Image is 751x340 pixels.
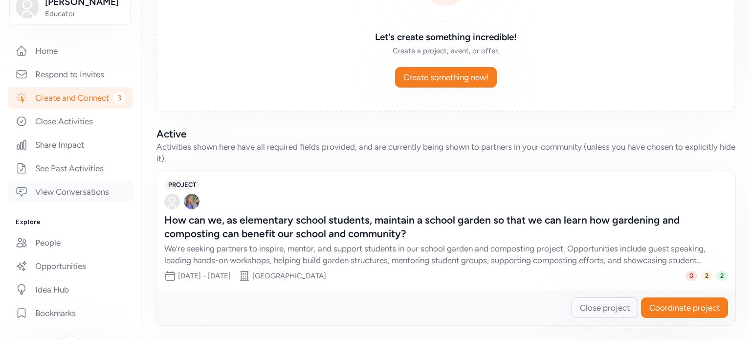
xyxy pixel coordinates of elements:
[8,158,133,179] a: See Past Activities
[305,46,587,56] div: Create a project, event, or offer.
[8,232,133,253] a: People
[8,279,133,300] a: Idea Hub
[685,271,697,281] span: 0
[403,71,488,83] span: Create something new!
[8,302,133,324] a: Bookmarks
[164,213,708,241] div: How can we, as elementary school students, maintain a school garden so that we can learn how gard...
[178,272,231,280] span: [DATE] - [DATE]
[8,181,133,203] a: View Conversations
[8,255,133,277] a: Opportunities
[16,218,125,226] h3: Explore
[8,134,133,156] a: Share Impact
[164,180,200,190] span: PROJECT
[156,127,735,141] h2: Active
[8,87,133,109] a: Create and Connect3
[113,92,125,104] span: 3
[252,271,326,281] div: [GEOGRAPHIC_DATA]
[184,194,199,209] img: Avatar
[580,302,630,314] span: Close project
[164,243,708,266] div: We’re seeking partners to inspire, mentor, and support students in our school garden and composti...
[8,64,133,85] a: Respond to Invites
[156,141,735,164] div: Activities shown here have all required fields provided, and are currently being shown to partner...
[395,67,497,88] button: Create something new!
[8,111,133,132] a: Close Activities
[572,297,638,318] button: Close project
[8,40,133,62] a: Home
[305,30,587,44] h3: Let's create something incredible!
[701,271,712,281] span: 2
[716,271,728,281] span: 2
[641,297,728,318] button: Coordinate project
[649,302,720,314] span: Coordinate project
[164,194,180,209] img: Avatar
[45,9,124,19] span: Educator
